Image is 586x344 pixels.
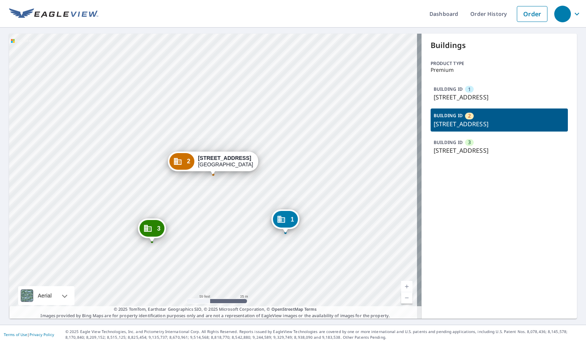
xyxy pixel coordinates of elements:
a: Order [517,6,547,22]
p: [STREET_ADDRESS] [434,93,565,102]
div: [GEOGRAPHIC_DATA] [198,155,253,168]
p: | [4,332,54,337]
div: Dropped pin, building 3, Commercial property, 205 E Palestine Ave Palestine, TX 75801 [138,218,166,242]
p: © 2025 Eagle View Technologies, Inc. and Pictometry International Corp. All Rights Reserved. Repo... [65,329,582,340]
span: 1 [291,217,294,222]
span: 1 [468,86,471,93]
p: Product type [431,60,568,67]
a: Privacy Policy [29,332,54,337]
div: Aerial [18,286,74,305]
a: Current Level 19, Zoom Out [401,292,412,304]
img: EV Logo [9,8,98,20]
p: Buildings [431,40,568,51]
p: BUILDING ID [434,86,463,92]
strong: [STREET_ADDRESS] [198,155,251,161]
div: Aerial [36,286,54,305]
div: Dropped pin, building 1, Commercial property, 205 E Palestine Ave Palestine, TX 75803 [271,209,299,233]
p: [STREET_ADDRESS] [434,119,565,129]
span: 3 [157,226,160,231]
a: Current Level 19, Zoom In [401,281,412,292]
a: Terms [304,306,317,312]
p: BUILDING ID [434,112,463,119]
div: Dropped pin, building 2, Commercial property, 205 E Palestine Ave Palestine, TX 75801 [168,152,259,175]
p: Premium [431,67,568,73]
span: © 2025 TomTom, Earthstar Geographics SIO, © 2025 Microsoft Corporation, © [114,306,317,313]
a: Terms of Use [4,332,27,337]
p: [STREET_ADDRESS] [434,146,565,155]
a: OpenStreetMap [271,306,303,312]
p: Images provided by Bing Maps are for property identification purposes only and are not a represen... [9,306,422,319]
span: 2 [187,158,191,164]
span: 3 [468,139,471,146]
span: 2 [468,112,471,119]
p: BUILDING ID [434,139,463,146]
